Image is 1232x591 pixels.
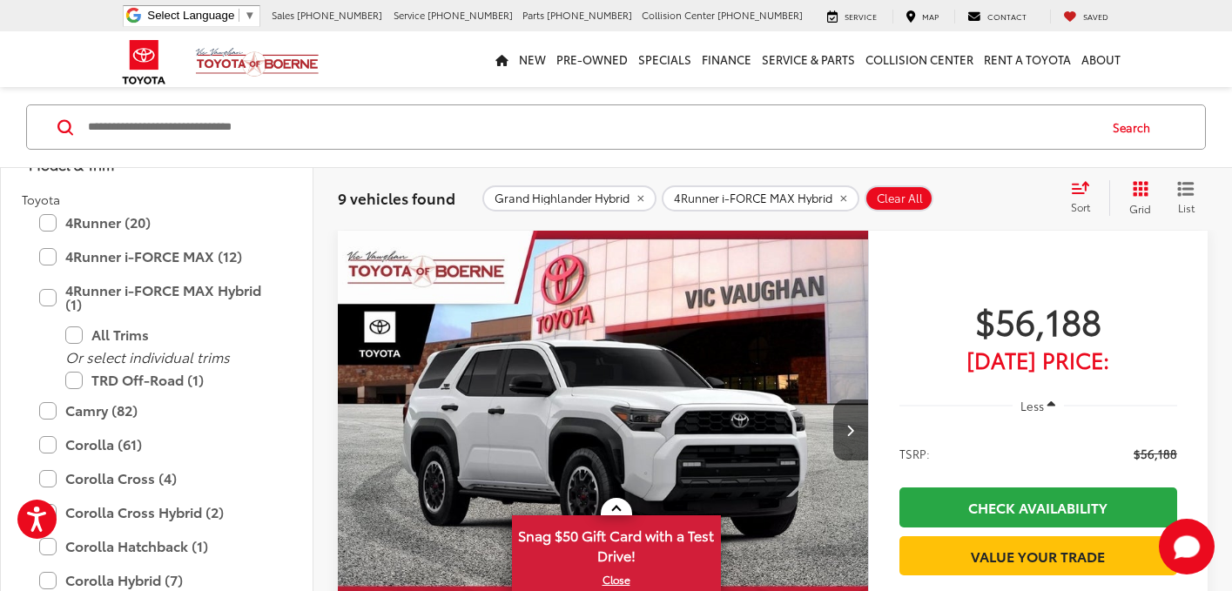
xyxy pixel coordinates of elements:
label: Camry (82) [39,395,274,426]
span: $56,188 [899,299,1177,342]
span: Grid [1129,200,1151,215]
label: All Trims [65,319,274,350]
button: Grid View [1109,180,1164,215]
a: Contact [954,10,1040,24]
span: Collision Center [642,8,715,22]
a: Service & Parts: Opens in a new tab [757,31,860,87]
a: Rent a Toyota [979,31,1076,87]
span: Clear All [877,191,923,205]
a: Home [490,31,514,87]
div: Model & Trim [266,154,286,175]
a: About [1076,31,1126,87]
label: Corolla Cross Hybrid (2) [39,497,274,527]
label: Corolla Cross (4) [39,463,274,494]
label: 4Runner i-FORCE MAX (12) [39,241,274,272]
span: $56,188 [1134,445,1177,462]
a: Service [814,10,890,24]
span: Toyota [22,191,60,208]
span: [PHONE_NUMBER] [547,8,632,22]
button: List View [1164,180,1208,215]
a: Select Language​ [147,9,255,22]
label: TRD Off-Road (1) [65,365,274,395]
button: remove Grand%20Highlander%20Hybrid [482,185,656,211]
span: List [1177,199,1195,214]
label: 4Runner (20) [39,207,274,238]
a: Map [892,10,952,24]
span: TSRP: [899,445,930,462]
span: Select Language [147,9,234,22]
button: Select sort value [1062,180,1109,215]
span: ▼ [244,9,255,22]
a: Check Availability [899,487,1177,527]
button: Toggle Chat Window [1159,519,1215,574]
label: Corolla (61) [39,429,274,460]
a: New [514,31,551,87]
span: Contact [987,10,1027,22]
button: Search [1096,105,1175,149]
span: [PHONE_NUMBER] [297,8,382,22]
span: Sort [1071,199,1090,214]
a: Specials [633,31,697,87]
span: [PHONE_NUMBER] [717,8,803,22]
span: 9 vehicles found [338,186,455,207]
a: Finance [697,31,757,87]
button: Less [1013,390,1065,421]
span: Sales [272,8,294,22]
button: Clear All [865,185,933,211]
span: Less [1020,398,1044,413]
img: Vic Vaughan Toyota of Boerne [195,47,320,77]
img: Toyota [111,34,177,91]
label: Corolla Hatchback (1) [39,531,274,561]
span: [PHONE_NUMBER] [427,8,513,22]
span: Saved [1083,10,1108,22]
div: Model & Trim [29,156,114,172]
span: Parts [522,8,544,22]
button: remove 4Runner%20i-FORCE%20MAX%20Hybrid [662,185,859,211]
span: [DATE] Price: [899,351,1177,368]
a: My Saved Vehicles [1050,10,1121,24]
span: Grand Highlander Hybrid [495,191,629,205]
span: Map [922,10,939,22]
span: Service [394,8,425,22]
input: Search by Make, Model, or Keyword [86,106,1096,148]
span: 4Runner i-FORCE MAX Hybrid [674,191,832,205]
svg: Start Chat [1159,519,1215,574]
a: Value Your Trade [899,536,1177,575]
label: 4Runner i-FORCE MAX Hybrid (1) [39,275,274,319]
span: Snag $50 Gift Card with a Test Drive! [514,517,719,570]
a: Pre-Owned [551,31,633,87]
i: Or select individual trims [65,346,230,366]
button: Next image [833,400,868,460]
a: Collision Center [860,31,979,87]
span: Service [845,10,877,22]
